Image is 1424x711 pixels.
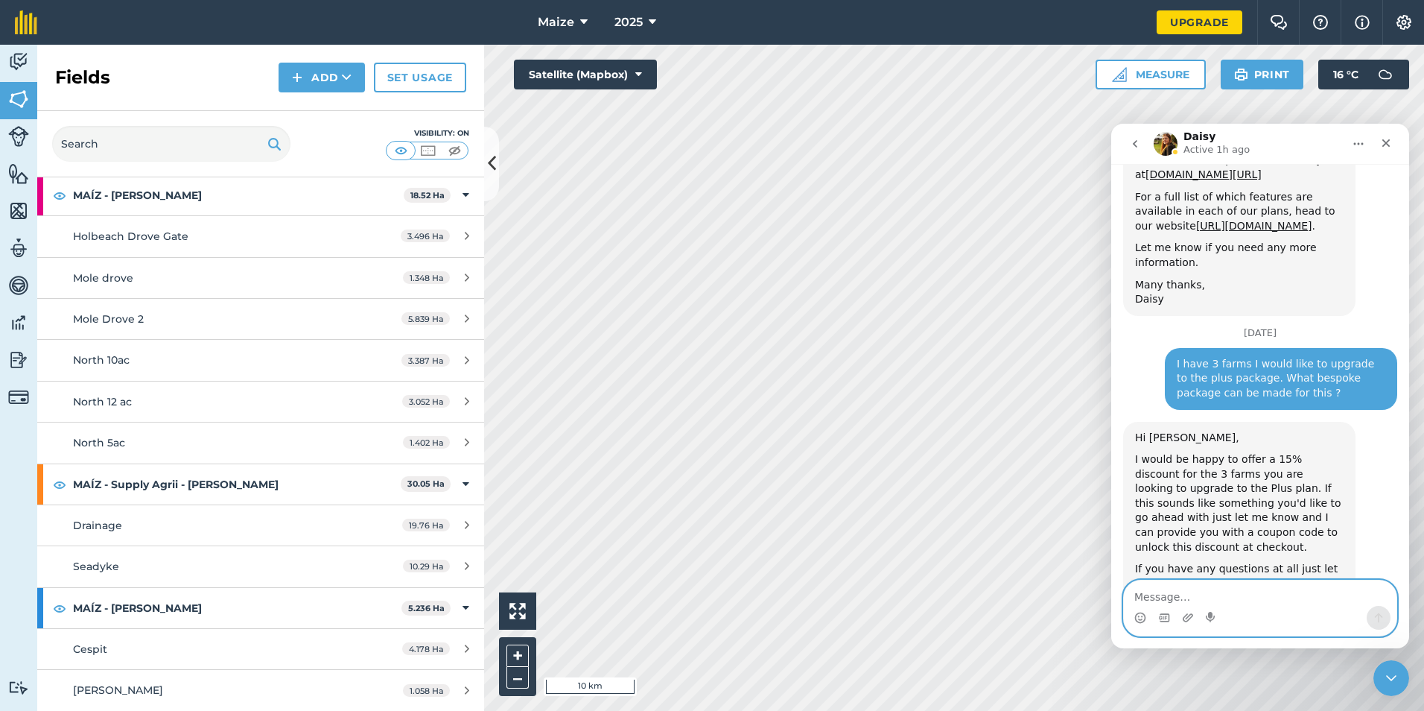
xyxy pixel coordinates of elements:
span: 2025 [614,13,643,31]
a: Holbeach Drove Gate3.496 Ha [37,216,484,256]
img: svg+xml;base64,PHN2ZyB4bWxucz0iaHR0cDovL3d3dy53My5vcmcvMjAwMC9zdmciIHdpZHRoPSIxOCIgaGVpZ2h0PSIyNC... [53,186,66,204]
span: [PERSON_NAME] [73,683,163,697]
span: Holbeach Drove Gate [73,230,188,243]
div: Visibility: On [386,127,469,139]
img: svg+xml;base64,PD94bWwgdmVyc2lvbj0iMS4wIiBlbmNvZGluZz0idXRmLTgiPz4KPCEtLSBHZW5lcmF0b3I6IEFkb2JlIE... [8,274,29,297]
span: Mole Drove 2 [73,312,144,326]
img: svg+xml;base64,PHN2ZyB4bWxucz0iaHR0cDovL3d3dy53My5vcmcvMjAwMC9zdmciIHdpZHRoPSIxNCIgaGVpZ2h0PSIyNC... [292,69,302,86]
strong: 30.05 Ha [407,478,445,489]
img: svg+xml;base64,PD94bWwgdmVyc2lvbj0iMS4wIiBlbmNvZGluZz0idXRmLTgiPz4KPCEtLSBHZW5lcmF0b3I6IEFkb2JlIE... [8,349,29,371]
a: Mole drove1.348 Ha [37,258,484,298]
a: [PERSON_NAME]1.058 Ha [37,670,484,710]
span: North 10ac [73,353,130,367]
span: Maize [538,13,574,31]
div: If you have any questions at all just let me know. [24,438,232,467]
a: North 5ac1.402 Ha [37,423,484,463]
span: 16 ° C [1333,60,1358,89]
span: 1.402 Ha [403,436,450,449]
iframe: Intercom live chat [1111,124,1409,648]
img: svg+xml;base64,PD94bWwgdmVyc2lvbj0iMS4wIiBlbmNvZGluZz0idXRmLTgiPz4KPCEtLSBHZW5lcmF0b3I6IEFkb2JlIE... [8,126,29,147]
a: North 12 ac3.052 Ha [37,382,484,422]
a: Set usage [374,63,466,92]
div: Hi [PERSON_NAME], [24,307,232,322]
span: North 5ac [73,436,125,449]
span: Mole drove [73,271,133,285]
img: fieldmargin Logo [15,10,37,34]
div: Daisy says… [12,298,286,546]
a: Seadyke10.29 Ha [37,546,484,587]
img: svg+xml;base64,PD94bWwgdmVyc2lvbj0iMS4wIiBlbmNvZGluZz0idXRmLTgiPz4KPCEtLSBHZW5lcmF0b3I6IEFkb2JlIE... [8,312,29,334]
img: Two speech bubbles overlapping with the left bubble in the forefront [1270,15,1288,30]
textarea: Message… [13,457,285,482]
span: 3.052 Ha [402,395,450,408]
span: 3.387 Ha [401,354,450,367]
h2: Fields [55,66,110,89]
img: svg+xml;base64,PD94bWwgdmVyc2lvbj0iMS4wIiBlbmNvZGluZz0idXRmLTgiPz4KPCEtLSBHZW5lcmF0b3I6IEFkb2JlIE... [1370,60,1400,89]
img: svg+xml;base64,PHN2ZyB4bWxucz0iaHR0cDovL3d3dy53My5vcmcvMjAwMC9zdmciIHdpZHRoPSI1NiIgaGVpZ2h0PSI2MC... [8,200,29,222]
img: A question mark icon [1312,15,1329,30]
img: svg+xml;base64,PD94bWwgdmVyc2lvbj0iMS4wIiBlbmNvZGluZz0idXRmLTgiPz4KPCEtLSBHZW5lcmF0b3I6IEFkb2JlIE... [8,387,29,408]
button: Emoji picker [23,488,35,500]
span: 19.76 Ha [402,519,450,531]
strong: MAÍZ - [PERSON_NAME] [73,588,401,628]
div: MAÍZ - Supply Agrii - [PERSON_NAME]30.05 Ha [37,464,484,505]
div: MAÍZ - [PERSON_NAME]5.236 Ha [37,588,484,628]
img: svg+xml;base64,PHN2ZyB4bWxucz0iaHR0cDovL3d3dy53My5vcmcvMjAwMC9zdmciIHdpZHRoPSI1MCIgaGVpZ2h0PSI0MC... [445,143,464,158]
img: Ruler icon [1112,67,1127,82]
button: Gif picker [47,488,59,500]
button: Add [279,63,365,92]
strong: MAÍZ - Supply Agrii - [PERSON_NAME] [73,464,401,505]
img: svg+xml;base64,PHN2ZyB4bWxucz0iaHR0cDovL3d3dy53My5vcmcvMjAwMC9zdmciIHdpZHRoPSIxOSIgaGVpZ2h0PSIyNC... [1234,66,1248,83]
img: A cog icon [1395,15,1413,30]
input: Search [52,126,290,162]
a: Drainage19.76 Ha [37,505,484,546]
div: I would be happy to offer a 15% discount for the 3 farms you are looking to upgrade to the Plus p... [24,329,232,431]
span: 1.058 Ha [403,684,450,697]
span: 1.348 Ha [403,271,450,284]
a: Cespit4.178 Ha [37,629,484,669]
span: 3.496 Ha [401,230,450,242]
div: Hi [PERSON_NAME],I would be happy to offer a 15% discount for the 3 farms you are looking to upgr... [12,298,244,513]
div: MAÍZ - [PERSON_NAME]18.52 Ha [37,175,484,215]
button: Print [1221,60,1304,89]
img: Four arrows, one pointing top left, one top right, one bottom right and the last bottom left [509,603,526,619]
span: Cespit [73,642,107,656]
img: svg+xml;base64,PHN2ZyB4bWxucz0iaHR0cDovL3d3dy53My5vcmcvMjAwMC9zdmciIHdpZHRoPSIxOCIgaGVpZ2h0PSIyNC... [53,599,66,617]
img: svg+xml;base64,PD94bWwgdmVyc2lvbj0iMS4wIiBlbmNvZGluZz0idXRmLTgiPz4KPCEtLSBHZW5lcmF0b3I6IEFkb2JlIE... [8,680,29,695]
span: 4.178 Ha [402,642,450,655]
a: Upgrade [1157,10,1242,34]
button: – [506,667,529,689]
img: svg+xml;base64,PHN2ZyB4bWxucz0iaHR0cDovL3d3dy53My5vcmcvMjAwMC9zdmciIHdpZHRoPSI1NiIgaGVpZ2h0PSI2MC... [8,88,29,110]
span: 5.839 Ha [401,312,450,325]
img: svg+xml;base64,PHN2ZyB4bWxucz0iaHR0cDovL3d3dy53My5vcmcvMjAwMC9zdmciIHdpZHRoPSIxOCIgaGVpZ2h0PSIyNC... [53,475,66,493]
button: Send a message… [255,482,279,506]
strong: 18.52 Ha [410,190,445,200]
strong: 5.236 Ha [408,603,445,613]
span: Seadyke [73,560,119,573]
strong: MAÍZ - [PERSON_NAME] [73,175,404,215]
a: Mole Drove 25.839 Ha [37,299,484,339]
span: North 12 ac [73,395,132,408]
a: North 10ac3.387 Ha [37,340,484,380]
span: 10.29 Ha [403,560,450,572]
button: Upload attachment [71,488,83,500]
button: Measure [1096,60,1206,89]
button: 16 °C [1318,60,1409,89]
img: svg+xml;base64,PHN2ZyB4bWxucz0iaHR0cDovL3d3dy53My5vcmcvMjAwMC9zdmciIHdpZHRoPSI1MCIgaGVpZ2h0PSI0MC... [419,143,437,158]
button: Start recording [95,488,107,500]
span: Drainage [73,519,122,532]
